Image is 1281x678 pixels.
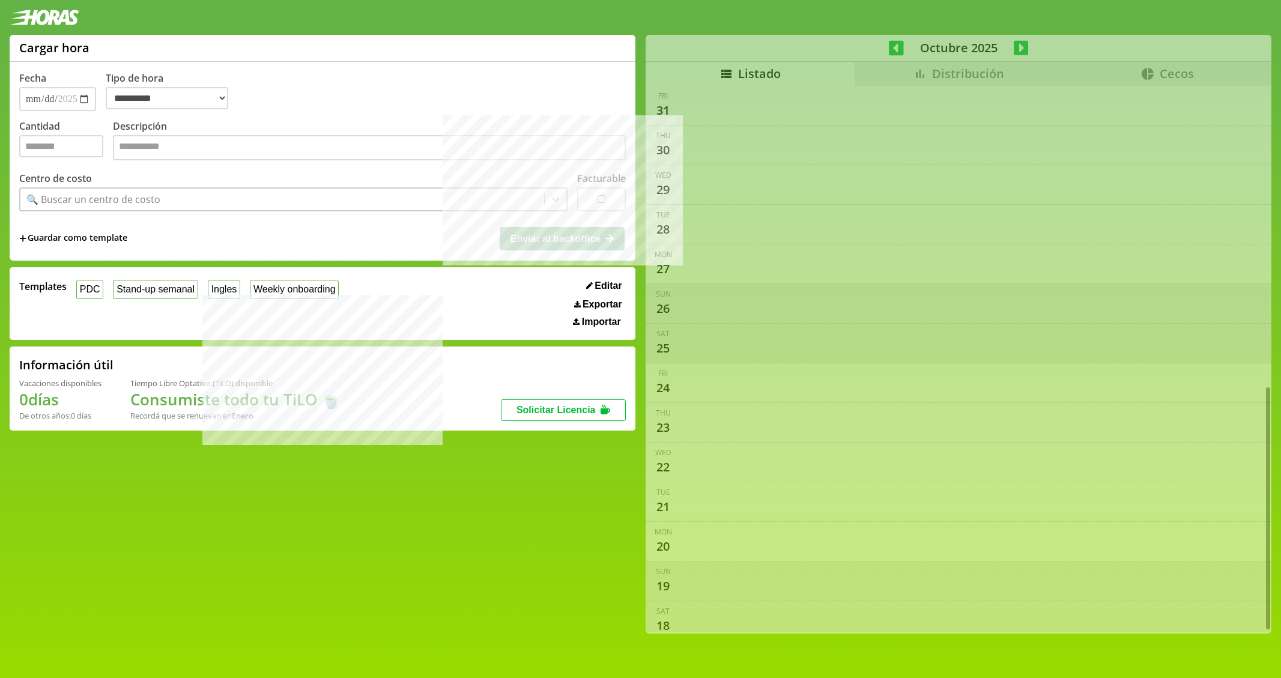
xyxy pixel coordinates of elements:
span: Exportar [583,299,622,310]
button: PDC [76,280,103,298]
span: Importar [582,316,621,327]
button: Ingles [208,280,240,298]
span: Templates [19,280,67,293]
div: De otros años: 0 días [19,410,101,421]
input: Cantidad [19,135,103,157]
label: Fecha [19,71,46,85]
img: logotipo [10,10,79,25]
button: Weekly onboarding [250,280,339,298]
h1: Cargar hora [19,40,89,56]
div: Tiempo Libre Optativo (TiLO) disponible [130,378,341,389]
span: + [19,232,26,245]
label: Facturable [577,172,626,185]
label: Tipo de hora [106,71,238,111]
textarea: Descripción [113,135,626,160]
span: +Guardar como template [19,232,127,245]
button: Solicitar Licencia [501,399,626,421]
h1: Consumiste todo tu TiLO 🍵 [130,389,341,410]
label: Descripción [113,120,626,163]
button: Editar [583,280,626,292]
label: Cantidad [19,120,113,163]
span: Editar [595,280,622,291]
span: Solicitar Licencia [516,405,596,415]
button: Stand-up semanal [113,280,198,298]
b: Enero [232,410,253,421]
div: 🔍 Buscar un centro de costo [26,193,160,206]
div: Vacaciones disponibles [19,378,101,389]
h1: 0 días [19,389,101,410]
h2: Información útil [19,357,114,373]
label: Centro de costo [19,172,92,185]
select: Tipo de hora [106,87,228,109]
div: Recordá que se renuevan en [130,410,341,421]
button: Exportar [571,298,626,310]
